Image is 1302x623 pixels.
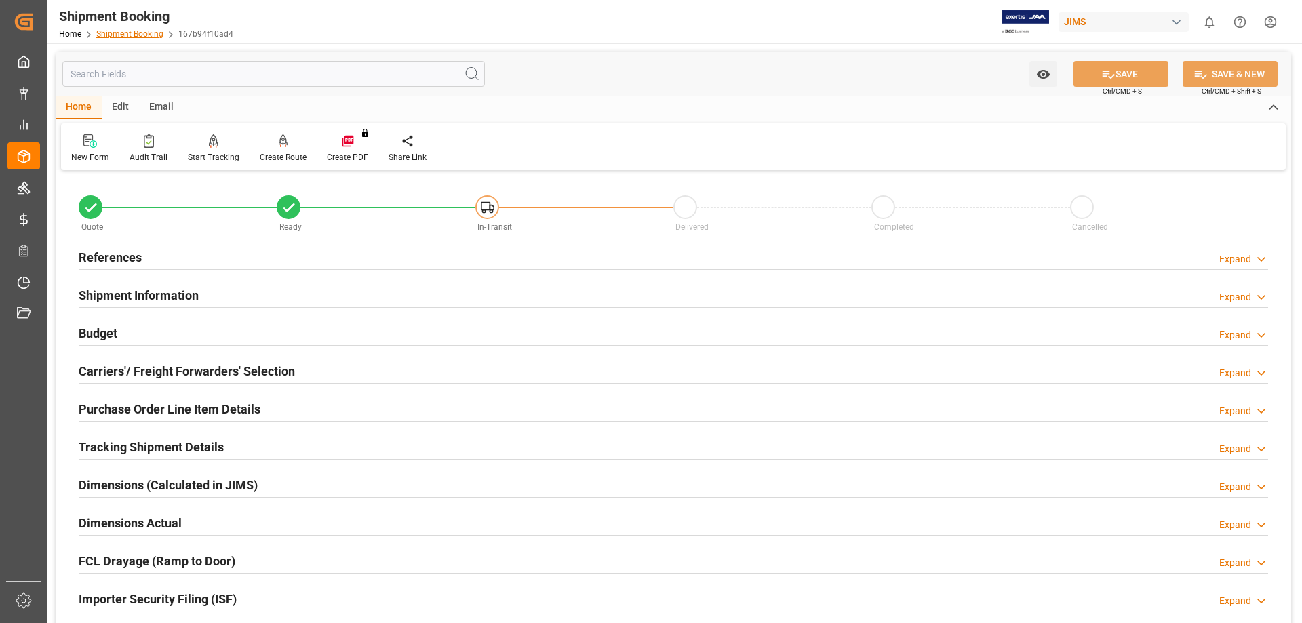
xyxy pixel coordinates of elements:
[102,96,139,119] div: Edit
[79,400,260,418] h2: Purchase Order Line Item Details
[1073,61,1168,87] button: SAVE
[1219,290,1251,304] div: Expand
[71,151,109,163] div: New Form
[1202,86,1261,96] span: Ctrl/CMD + Shift + S
[477,222,512,232] span: In-Transit
[1072,222,1108,232] span: Cancelled
[1029,61,1057,87] button: open menu
[1059,12,1189,32] div: JIMS
[1219,556,1251,570] div: Expand
[79,514,182,532] h2: Dimensions Actual
[79,552,235,570] h2: FCL Drayage (Ramp to Door)
[79,248,142,266] h2: References
[79,590,237,608] h2: Importer Security Filing (ISF)
[1225,7,1255,37] button: Help Center
[62,61,485,87] input: Search Fields
[1219,328,1251,342] div: Expand
[188,151,239,163] div: Start Tracking
[79,324,117,342] h2: Budget
[675,222,709,232] span: Delivered
[139,96,184,119] div: Email
[279,222,302,232] span: Ready
[81,222,103,232] span: Quote
[79,438,224,456] h2: Tracking Shipment Details
[1059,9,1194,35] button: JIMS
[874,222,914,232] span: Completed
[130,151,167,163] div: Audit Trail
[59,6,233,26] div: Shipment Booking
[1194,7,1225,37] button: show 0 new notifications
[1219,518,1251,532] div: Expand
[1219,442,1251,456] div: Expand
[1219,252,1251,266] div: Expand
[1103,86,1142,96] span: Ctrl/CMD + S
[79,476,258,494] h2: Dimensions (Calculated in JIMS)
[59,29,81,39] a: Home
[96,29,163,39] a: Shipment Booking
[1219,366,1251,380] div: Expand
[1219,480,1251,494] div: Expand
[260,151,307,163] div: Create Route
[1219,594,1251,608] div: Expand
[1183,61,1278,87] button: SAVE & NEW
[79,286,199,304] h2: Shipment Information
[1002,10,1049,34] img: Exertis%20JAM%20-%20Email%20Logo.jpg_1722504956.jpg
[79,362,295,380] h2: Carriers'/ Freight Forwarders' Selection
[56,96,102,119] div: Home
[1219,404,1251,418] div: Expand
[389,151,427,163] div: Share Link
